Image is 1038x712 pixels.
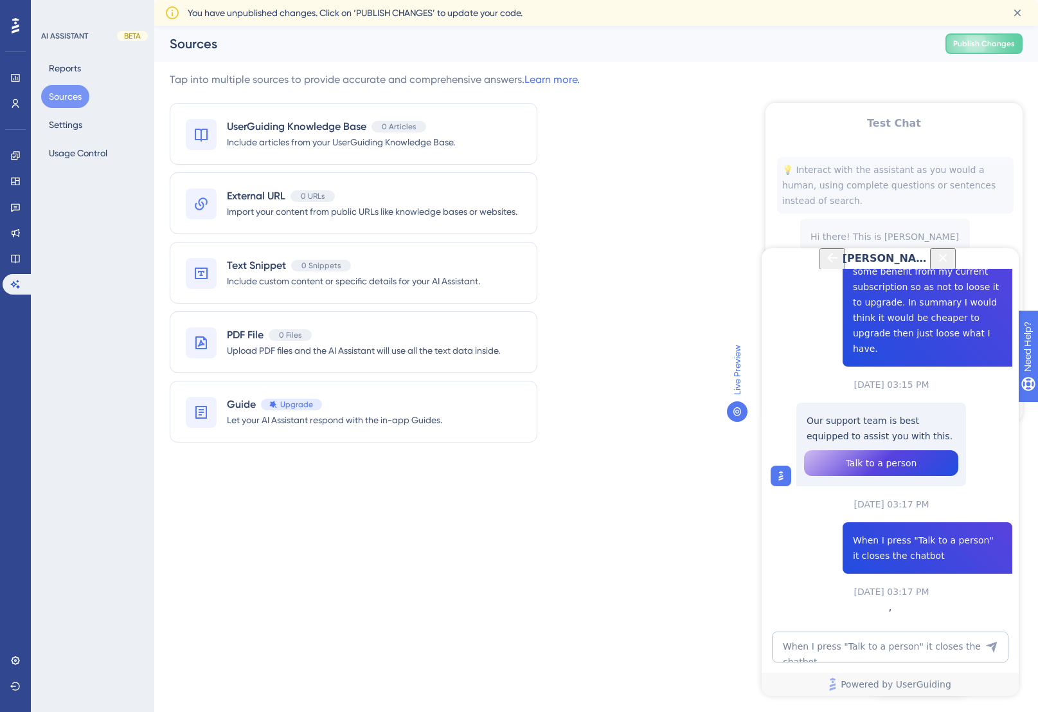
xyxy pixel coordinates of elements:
span: 0 Files [279,330,301,340]
span: Text Snippet [227,258,286,273]
span: You have unpublished changes. Click on ‘PUBLISH CHANGES’ to update your code. [188,5,523,21]
span: UserGuiding Knowledge Base [227,119,366,134]
span: Include custom content or specific details for your AI Assistant. [227,273,480,289]
div: Sources [170,35,913,53]
button: Publish Changes [945,33,1023,54]
span: PDF File [227,327,264,343]
span: External URL [227,188,285,204]
span: Import your content from public URLs like knowledge bases or websites. [227,204,517,219]
span: 0 Snippets [301,260,341,271]
span: Guide [227,397,256,412]
iframe: UserGuiding AI Assistant [765,103,1023,422]
span: 0 Articles [382,122,416,132]
iframe: UserGuiding AI Assistant [762,248,1019,696]
div: Tap into multiple sources to provide accurate and comprehensive answers. [170,72,580,87]
span: Upload PDF files and the AI Assistant will use all the text data inside. [227,343,500,358]
a: Learn more. [524,73,580,86]
span: 0 URLs [301,191,325,201]
span: Include articles from your UserGuiding Knowledge Base. [227,134,455,150]
span: Upgrade [280,399,313,410]
span: Live Preview [729,345,745,395]
span: Publish Changes [953,39,1015,49]
span: Let your AI Assistant respond with the in-app Guides. [227,412,442,428]
span: Need Help? [30,3,80,19]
